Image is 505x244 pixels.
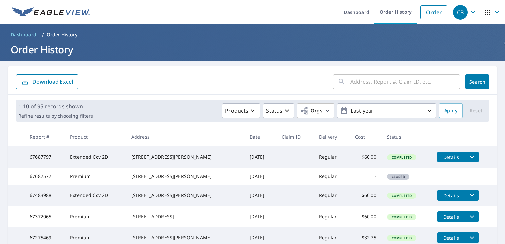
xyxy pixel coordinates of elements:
[131,234,239,241] div: [STREET_ADDRESS][PERSON_NAME]
[382,127,432,146] th: Status
[350,206,381,227] td: $60.00
[131,173,239,180] div: [STREET_ADDRESS][PERSON_NAME]
[465,232,479,243] button: filesDropdownBtn-67275469
[12,7,90,17] img: EV Logo
[244,206,276,227] td: [DATE]
[244,168,276,185] td: [DATE]
[388,155,416,160] span: Completed
[24,185,65,206] td: 67483988
[244,127,276,146] th: Date
[300,107,322,115] span: Orgs
[314,146,350,168] td: Regular
[47,31,78,38] p: Order History
[444,107,457,115] span: Apply
[222,103,260,118] button: Products
[350,168,381,185] td: -
[8,43,497,56] h1: Order History
[263,103,294,118] button: Status
[453,5,468,20] div: CB
[465,211,479,222] button: filesDropdownBtn-67372065
[131,192,239,199] div: [STREET_ADDRESS][PERSON_NAME]
[32,78,73,85] p: Download Excel
[437,211,465,222] button: detailsBtn-67372065
[350,146,381,168] td: $60.00
[126,127,245,146] th: Address
[465,74,489,89] button: Search
[314,127,350,146] th: Delivery
[388,236,416,240] span: Completed
[16,74,78,89] button: Download Excel
[131,213,239,220] div: [STREET_ADDRESS]
[42,31,44,39] li: /
[420,5,447,19] a: Order
[266,107,282,115] p: Status
[471,79,484,85] span: Search
[65,146,126,168] td: Extended Cov 2D
[348,105,425,117] p: Last year
[11,31,37,38] span: Dashboard
[314,168,350,185] td: Regular
[24,206,65,227] td: 67372065
[441,214,461,220] span: Details
[465,152,479,162] button: filesDropdownBtn-67687797
[244,185,276,206] td: [DATE]
[24,168,65,185] td: 67687577
[441,154,461,160] span: Details
[314,185,350,206] td: Regular
[24,146,65,168] td: 67687797
[276,127,314,146] th: Claim ID
[244,146,276,168] td: [DATE]
[19,102,93,110] p: 1-10 of 95 records shown
[225,107,248,115] p: Products
[65,185,126,206] td: Extended Cov 2D
[388,174,409,179] span: Closed
[8,29,39,40] a: Dashboard
[350,127,381,146] th: Cost
[441,235,461,241] span: Details
[314,206,350,227] td: Regular
[65,168,126,185] td: Premium
[350,185,381,206] td: $60.00
[350,72,460,91] input: Address, Report #, Claim ID, etc.
[19,113,93,119] p: Refine results by choosing filters
[8,29,497,40] nav: breadcrumb
[439,103,463,118] button: Apply
[437,190,465,201] button: detailsBtn-67483988
[65,206,126,227] td: Premium
[437,152,465,162] button: detailsBtn-67687797
[441,192,461,199] span: Details
[388,215,416,219] span: Completed
[24,127,65,146] th: Report #
[437,232,465,243] button: detailsBtn-67275469
[297,103,334,118] button: Orgs
[465,190,479,201] button: filesDropdownBtn-67483988
[388,193,416,198] span: Completed
[131,154,239,160] div: [STREET_ADDRESS][PERSON_NAME]
[337,103,436,118] button: Last year
[65,127,126,146] th: Product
